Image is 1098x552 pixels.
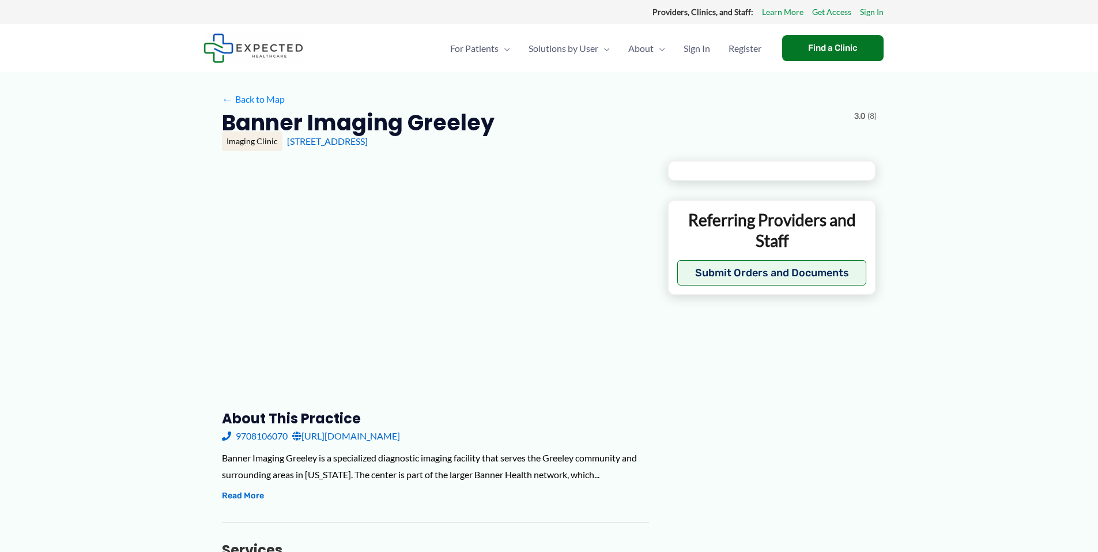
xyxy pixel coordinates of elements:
[677,260,867,286] button: Submit Orders and Documents
[519,28,619,69] a: Solutions by UserMenu Toggle
[729,28,761,69] span: Register
[222,132,282,151] div: Imaging Clinic
[441,28,771,69] nav: Primary Site Navigation
[854,108,865,123] span: 3.0
[529,28,598,69] span: Solutions by User
[867,108,877,123] span: (8)
[619,28,674,69] a: AboutMenu Toggle
[628,28,654,69] span: About
[222,410,649,427] h3: About this practice
[222,91,285,108] a: ←Back to Map
[222,489,264,503] button: Read More
[222,108,495,137] h2: Banner Imaging Greeley
[762,5,803,20] a: Learn More
[677,209,867,251] p: Referring Providers and Staff
[674,28,719,69] a: Sign In
[860,5,884,20] a: Sign In
[652,7,753,17] strong: Providers, Clinics, and Staff:
[222,449,649,483] div: Banner Imaging Greeley is a specialized diagnostic imaging facility that serves the Greeley commu...
[654,28,665,69] span: Menu Toggle
[292,427,400,445] a: [URL][DOMAIN_NAME]
[222,93,233,104] span: ←
[499,28,510,69] span: Menu Toggle
[287,136,368,147] a: [STREET_ADDRESS]
[812,5,851,20] a: Get Access
[222,427,288,445] a: 9708106070
[203,33,303,63] img: Expected Healthcare Logo - side, dark font, small
[598,28,610,69] span: Menu Toggle
[782,35,884,61] a: Find a Clinic
[441,28,519,69] a: For PatientsMenu Toggle
[684,28,710,69] span: Sign In
[719,28,771,69] a: Register
[450,28,499,69] span: For Patients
